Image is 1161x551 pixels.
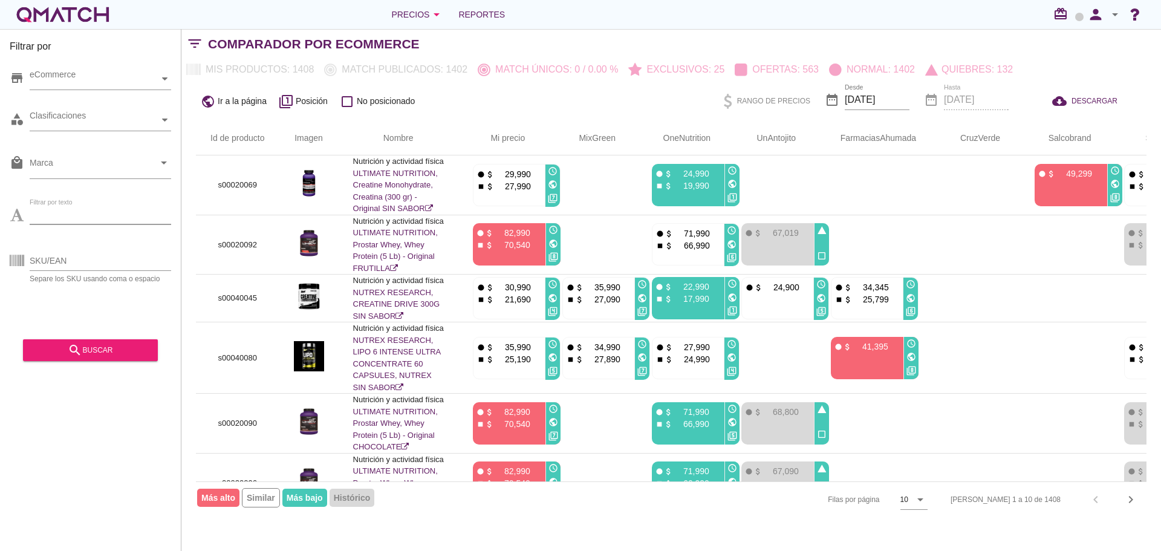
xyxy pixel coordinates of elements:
i: access_time [548,166,558,176]
i: attach_money [485,229,494,238]
i: fiber_manual_record [476,467,485,476]
i: access_time [727,339,737,349]
th: UnAntojito: Not sorted. Activate to sort ascending. [727,122,816,155]
div: buscar [33,343,148,357]
p: 25,190 [495,353,531,365]
a: white-qmatch-logo [15,2,111,27]
p: 29,990 [495,168,531,180]
i: attach_money [1136,420,1145,429]
p: Nutrición y actividad física [353,394,444,406]
span: Histórico [330,489,375,507]
i: access_time [727,463,737,473]
button: Match únicos: 0 / 0.00 % [473,59,623,80]
i: attach_money [1136,467,1145,476]
i: attach_money [575,355,584,364]
i: fiber_manual_record [1127,467,1136,476]
i: attach_money [485,479,494,488]
p: s00040045 [210,292,265,304]
i: fiber_manual_record [834,283,844,292]
i: attach_money [1137,170,1146,179]
i: stop [566,355,575,364]
i: fiber_manual_record [655,467,664,476]
i: attach_money [843,342,852,351]
button: Exclusivos: 25 [623,59,730,80]
i: stop [566,295,575,304]
i: public [727,477,737,487]
i: fiber_manual_record [745,283,754,292]
i: public [906,293,915,303]
i: fiber_manual_record [566,343,575,352]
button: Normal: 1402 [824,59,920,80]
i: attach_money [664,282,673,292]
i: attach_money [753,408,763,417]
i: attach_money [754,283,763,292]
p: Nutrición y actividad física [353,275,444,287]
i: access_time [727,279,737,289]
i: access_time [548,463,558,473]
i: attach_money [665,343,674,352]
i: fiber_manual_record [476,283,486,292]
i: stop [476,355,486,364]
span: Reportes [458,7,505,22]
p: 17,990 [673,293,709,305]
i: stop [1127,420,1136,429]
p: 82,990 [494,465,530,477]
button: DESCARGAR [1042,90,1127,112]
i: fiber_manual_record [476,229,485,238]
i: attach_money [1136,229,1145,238]
span: No posicionado [357,95,415,108]
img: s00040045_578.jpg [294,281,324,311]
i: attach_money [575,295,584,304]
i: fiber_manual_record [834,342,843,351]
p: 70,540 [494,239,530,251]
i: fiber_manual_record [744,467,753,476]
i: stop [1127,241,1136,250]
i: check_box_outline_blank [817,429,827,439]
span: Similar [242,488,280,507]
i: attach_money [485,408,494,417]
i: fiber_manual_record [1038,169,1047,178]
a: ULTIMATE NUTRITION, Prostar Whey, Whey Protein (5 Lb) - Original FRUTILLA [353,228,438,273]
i: arrow_drop_down [913,492,928,507]
p: 30,990 [495,281,531,293]
p: 67,090 [763,465,799,477]
i: public [548,293,558,303]
img: s00020096_578.jpg [294,466,324,497]
i: filter_5 [816,307,826,316]
button: buscar [23,339,158,361]
i: arrow_drop_down [157,155,171,170]
i: filter_1 [279,94,293,109]
p: 24,990 [673,168,709,180]
i: attach_money [486,170,495,179]
img: s00020092_578.jpg [294,228,324,258]
i: attach_money [1047,169,1056,178]
i: attach_money [753,229,763,238]
i: access_time [637,339,647,349]
i: filter_8 [906,366,916,376]
p: 22,990 [673,281,709,293]
i: fiber_manual_record [655,229,665,238]
button: Next page [1120,489,1142,510]
i: attach_money [575,343,584,352]
img: s00020090_578.jpg [294,406,324,437]
i: access_time [548,404,558,414]
button: Quiebres: 132 [920,59,1018,80]
i: filter_8 [548,252,558,262]
th: MixGreen: Not sorted. Activate to sort ascending. [548,122,637,155]
i: attach_money [665,355,674,364]
span: Posición [296,95,328,108]
i: fiber_manual_record [566,283,575,292]
i: public [201,94,215,109]
i: attach_money [1136,241,1145,250]
i: public [816,293,826,303]
span: Ir a la página [218,95,267,108]
p: 41,395 [852,341,888,353]
div: [PERSON_NAME] 1 a 10 de 1408 [951,494,1061,505]
i: public [548,180,558,189]
p: 68,800 [763,406,799,418]
i: public [727,240,737,249]
p: 71,990 [674,227,710,240]
i: attach_money [664,467,673,476]
p: 66,990 [673,418,709,430]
